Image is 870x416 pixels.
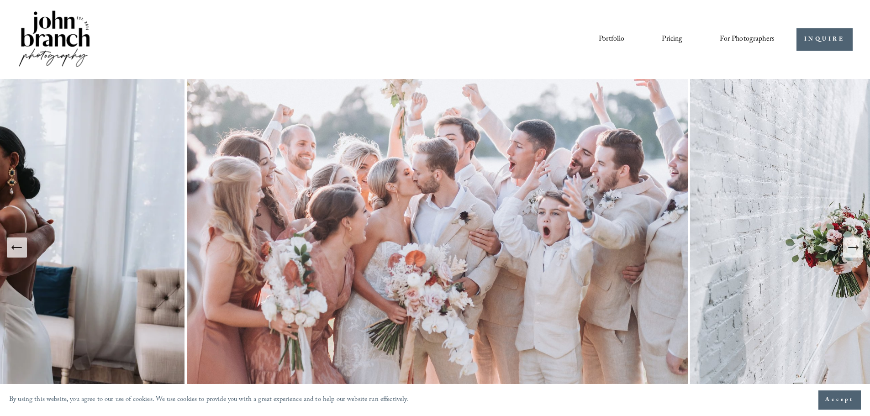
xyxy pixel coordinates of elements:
button: Previous Slide [7,237,27,258]
img: A wedding party celebrating outdoors, featuring a bride and groom kissing amidst cheering bridesm... [185,79,690,416]
img: John Branch IV Photography [17,9,91,70]
a: Pricing [662,32,682,47]
a: folder dropdown [720,32,775,47]
button: Accept [818,390,861,410]
p: By using this website, you agree to our use of cookies. We use cookies to provide you with a grea... [9,394,409,407]
a: Portfolio [599,32,624,47]
span: Accept [825,395,854,405]
a: INQUIRE [796,28,853,51]
span: For Photographers [720,32,775,47]
button: Next Slide [843,237,863,258]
